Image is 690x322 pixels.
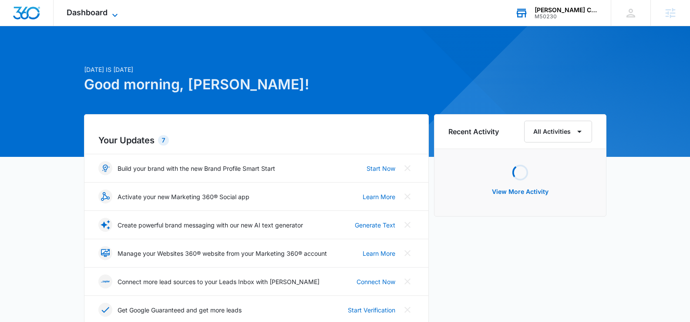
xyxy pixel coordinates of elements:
a: Generate Text [355,220,395,230]
h1: Good morning, [PERSON_NAME]! [84,74,429,95]
div: account id [535,14,598,20]
button: Close [401,303,414,317]
button: Close [401,275,414,288]
span: Dashboard [67,8,108,17]
button: Close [401,218,414,232]
button: Close [401,246,414,260]
a: Start Verification [348,305,395,315]
a: Start Now [367,164,395,173]
a: Learn More [363,192,395,201]
p: Manage your Websites 360® website from your Marketing 360® account [118,249,327,258]
p: Activate your new Marketing 360® Social app [118,192,249,201]
p: Create powerful brand messaging with our new AI text generator [118,220,303,230]
div: 7 [158,135,169,146]
button: Close [401,161,414,175]
p: Get Google Guaranteed and get more leads [118,305,242,315]
button: All Activities [524,121,592,142]
p: Connect more lead sources to your Leads Inbox with [PERSON_NAME] [118,277,320,286]
div: account name [535,7,598,14]
h2: Your Updates [98,134,414,147]
h6: Recent Activity [448,126,499,137]
a: Learn More [363,249,395,258]
p: Build your brand with the new Brand Profile Smart Start [118,164,275,173]
p: [DATE] is [DATE] [84,65,429,74]
a: Connect Now [357,277,395,286]
button: View More Activity [483,181,557,202]
button: Close [401,190,414,203]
